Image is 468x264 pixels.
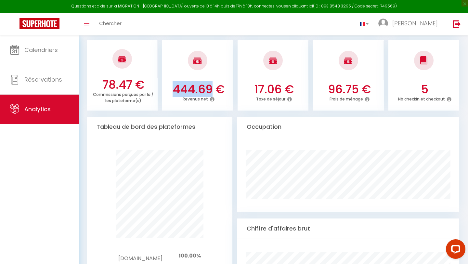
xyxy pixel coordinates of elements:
[392,19,438,27] span: [PERSON_NAME]
[99,20,122,27] span: Chercher
[237,218,459,239] div: Chiffre d'affaires brut
[317,83,382,96] h3: 96.75 €
[398,95,445,102] p: Nb checkin et checkout
[237,117,459,137] div: Occupation
[87,117,232,137] div: Tableau de bord des plateformes
[93,90,153,103] p: Commissions perçues par la / les plateforme(s)
[453,20,461,28] img: logout
[256,95,285,102] p: Taxe de séjour
[90,78,156,92] h3: 78.47 €
[241,83,307,96] h3: 17.06 €
[286,3,313,9] a: en cliquant ici
[24,105,51,113] span: Analytics
[441,237,468,264] iframe: LiveChat chat widget
[330,95,363,102] p: Frais de ménage
[24,75,62,84] span: Réservations
[378,19,388,28] img: ...
[24,46,58,54] span: Calendriers
[392,83,458,96] h3: 5
[373,13,446,35] a: ... [PERSON_NAME]
[183,95,208,102] p: Revenus net
[19,18,59,29] img: Super Booking
[94,13,126,35] a: Chercher
[166,83,231,96] h3: 444.69 €
[179,252,201,259] span: 100.00%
